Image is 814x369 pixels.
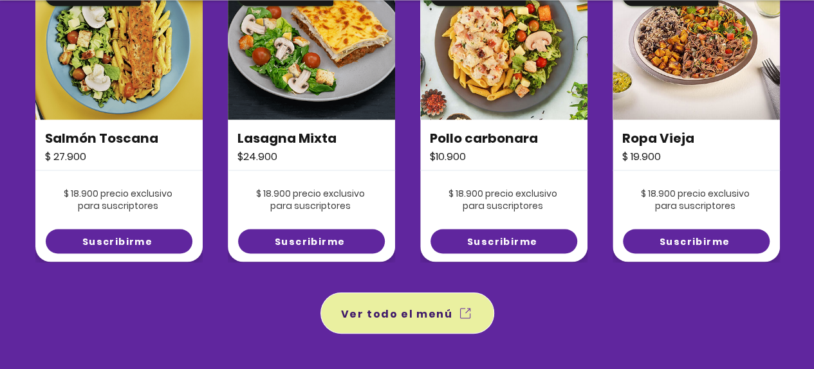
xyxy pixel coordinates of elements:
span: $10.900 [430,149,466,164]
span: $ 18.900 precio exclusivo para suscriptores [641,187,750,213]
a: Suscribirme [46,229,192,253]
a: Suscribirme [623,229,770,253]
span: $ 18.900 precio exclusivo para suscriptores [256,187,365,213]
span: Suscribirme [82,235,153,248]
span: Salmón Toscana [45,129,158,147]
span: Suscribirme [660,235,730,248]
span: $24.900 [237,149,277,164]
span: Ropa Vieja [622,129,694,147]
span: $ 18.900 precio exclusivo para suscriptores [64,187,172,213]
span: Lasagna Mixta [237,129,337,147]
a: Suscribirme [238,229,385,253]
a: Ver todo el menú [320,292,494,334]
span: $ 18.900 precio exclusivo para suscriptores [449,187,557,213]
iframe: Messagebird Livechat Widget [739,294,801,356]
span: Pollo carbonara [430,129,538,147]
span: Suscribirme [275,235,345,248]
span: Ver todo el menú [341,305,453,321]
span: $ 19.900 [622,149,661,164]
span: $ 27.900 [45,149,86,164]
span: Suscribirme [467,235,537,248]
a: Suscribirme [430,229,577,253]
